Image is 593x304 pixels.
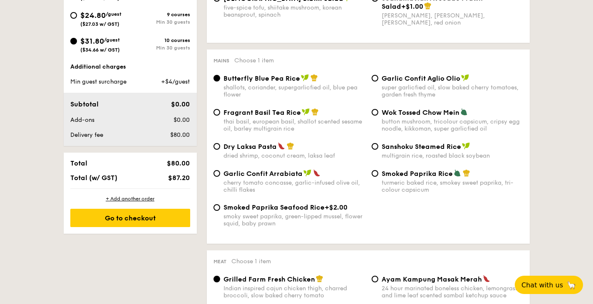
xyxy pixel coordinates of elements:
[382,179,523,193] div: turmeric baked rice, smokey sweet paprika, tri-colour capsicum
[515,276,583,294] button: Chat with us🦙
[223,285,365,299] div: Indian inspired cajun chicken thigh, charred broccoli, slow baked cherry tomato
[213,259,226,264] span: Meat
[316,275,323,282] img: icon-chef-hat.a58ddaea.svg
[372,170,378,177] input: Smoked Paprika Riceturmeric baked rice, smokey sweet paprika, tri-colour capsicum
[303,169,312,177] img: icon-vegan.f8ff3823.svg
[70,63,190,71] div: Additional charges
[80,37,104,46] span: $31.80
[70,131,103,138] span: Delivery fee
[213,75,220,82] input: Butterfly Blue Pea Riceshallots, coriander, supergarlicfied oil, blue pea flower
[372,109,378,116] input: Wok Tossed Chow Meinbutton mushroom, tricolour capsicum, cripsy egg noodle, kikkoman, super garli...
[104,37,120,43] span: /guest
[70,209,190,227] div: Go to checkout
[313,169,320,177] img: icon-spicy.37a8142b.svg
[287,142,294,150] img: icon-chef-hat.a58ddaea.svg
[223,143,277,151] span: Dry Laksa Pasta
[223,109,301,116] span: Fragrant Basil Tea Rice
[80,21,119,27] span: ($27.03 w/ GST)
[223,118,365,132] div: thai basil, european basil, shallot scented sesame oil, barley multigrain rice
[461,74,469,82] img: icon-vegan.f8ff3823.svg
[401,2,423,10] span: +$1.00
[382,118,523,132] div: button mushroom, tricolour capsicum, cripsy egg noodle, kikkoman, super garlicfied oil
[223,4,365,18] div: five-spice tofu, shiitake mushroom, korean beansprout, spinach
[161,78,190,85] span: +$4/guest
[168,174,190,182] span: $87.20
[382,275,482,283] span: Ayam Kampung Masak Merah
[70,100,99,108] span: Subtotal
[454,169,461,177] img: icon-vegetarian.fe4039eb.svg
[70,159,87,167] span: Total
[372,143,378,150] input: Sanshoku Steamed Ricemultigrain rice, roasted black soybean
[70,195,190,202] div: + Add another order
[106,11,122,17] span: /guest
[223,275,315,283] span: Grilled Farm Fresh Chicken
[382,170,453,178] span: Smoked Paprika Rice
[223,213,365,227] div: smoky sweet paprika, green-lipped mussel, flower squid, baby prawn
[213,170,220,177] input: Garlic Confit Arrabiatacherry tomato concasse, garlic-infused olive oil, chilli flakes
[310,74,318,82] img: icon-chef-hat.a58ddaea.svg
[171,100,190,108] span: $0.00
[382,152,523,159] div: multigrain rice, roasted black soybean
[382,74,460,82] span: Garlic Confit Aglio Olio
[460,108,468,116] img: icon-vegetarian.fe4039eb.svg
[223,84,365,98] div: shallots, coriander, supergarlicfied oil, blue pea flower
[213,143,220,150] input: Dry Laksa Pastadried shrimp, coconut cream, laksa leaf
[70,116,94,124] span: Add-ons
[372,75,378,82] input: Garlic Confit Aglio Oliosuper garlicfied oil, slow baked cherry tomatoes, garden fresh thyme
[213,204,220,211] input: Smoked Paprika Seafood Rice+$2.00smoky sweet paprika, green-lipped mussel, flower squid, baby prawn
[167,159,190,167] span: $80.00
[130,12,190,17] div: 9 courses
[70,174,117,182] span: Total (w/ GST)
[301,74,309,82] img: icon-vegan.f8ff3823.svg
[70,78,127,85] span: Min guest surcharge
[372,276,378,282] input: Ayam Kampung Masak Merah24 hour marinated boneless chicken, lemongrass and lime leaf scented samb...
[311,108,319,116] img: icon-chef-hat.a58ddaea.svg
[382,285,523,299] div: 24 hour marinated boneless chicken, lemongrass and lime leaf scented sambal ketchup sauce
[213,58,229,64] span: Mains
[382,109,459,116] span: Wok Tossed Chow Mein
[223,203,325,211] span: Smoked Paprika Seafood Rice
[130,45,190,51] div: Min 30 guests
[223,179,365,193] div: cherry tomato concasse, garlic-infused olive oil, chilli flakes
[483,275,490,282] img: icon-spicy.37a8142b.svg
[223,170,303,178] span: Garlic Confit Arrabiata
[382,84,523,98] div: super garlicfied oil, slow baked cherry tomatoes, garden fresh thyme
[382,143,461,151] span: Sanshoku Steamed Rice
[382,12,523,26] div: [PERSON_NAME], [PERSON_NAME], [PERSON_NAME], red onion
[174,116,190,124] span: $0.00
[130,37,190,43] div: 10 courses
[278,142,285,150] img: icon-spicy.37a8142b.svg
[566,280,576,290] span: 🦙
[80,11,106,20] span: $24.80
[424,2,432,10] img: icon-chef-hat.a58ddaea.svg
[130,19,190,25] div: Min 30 guests
[234,57,274,64] span: Choose 1 item
[70,12,77,19] input: $24.80/guest($27.03 w/ GST)9 coursesMin 30 guests
[231,258,271,265] span: Choose 1 item
[213,109,220,116] input: Fragrant Basil Tea Ricethai basil, european basil, shallot scented sesame oil, barley multigrain ...
[223,74,300,82] span: Butterfly Blue Pea Rice
[213,276,220,282] input: Grilled Farm Fresh ChickenIndian inspired cajun chicken thigh, charred broccoli, slow baked cherr...
[302,108,310,116] img: icon-vegan.f8ff3823.svg
[521,281,563,289] span: Chat with us
[223,152,365,159] div: dried shrimp, coconut cream, laksa leaf
[80,47,120,53] span: ($34.66 w/ GST)
[170,131,190,138] span: $80.00
[462,142,470,150] img: icon-vegan.f8ff3823.svg
[70,38,77,44] input: $31.80/guest($34.66 w/ GST)10 coursesMin 30 guests
[463,169,470,177] img: icon-chef-hat.a58ddaea.svg
[325,203,347,211] span: +$2.00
